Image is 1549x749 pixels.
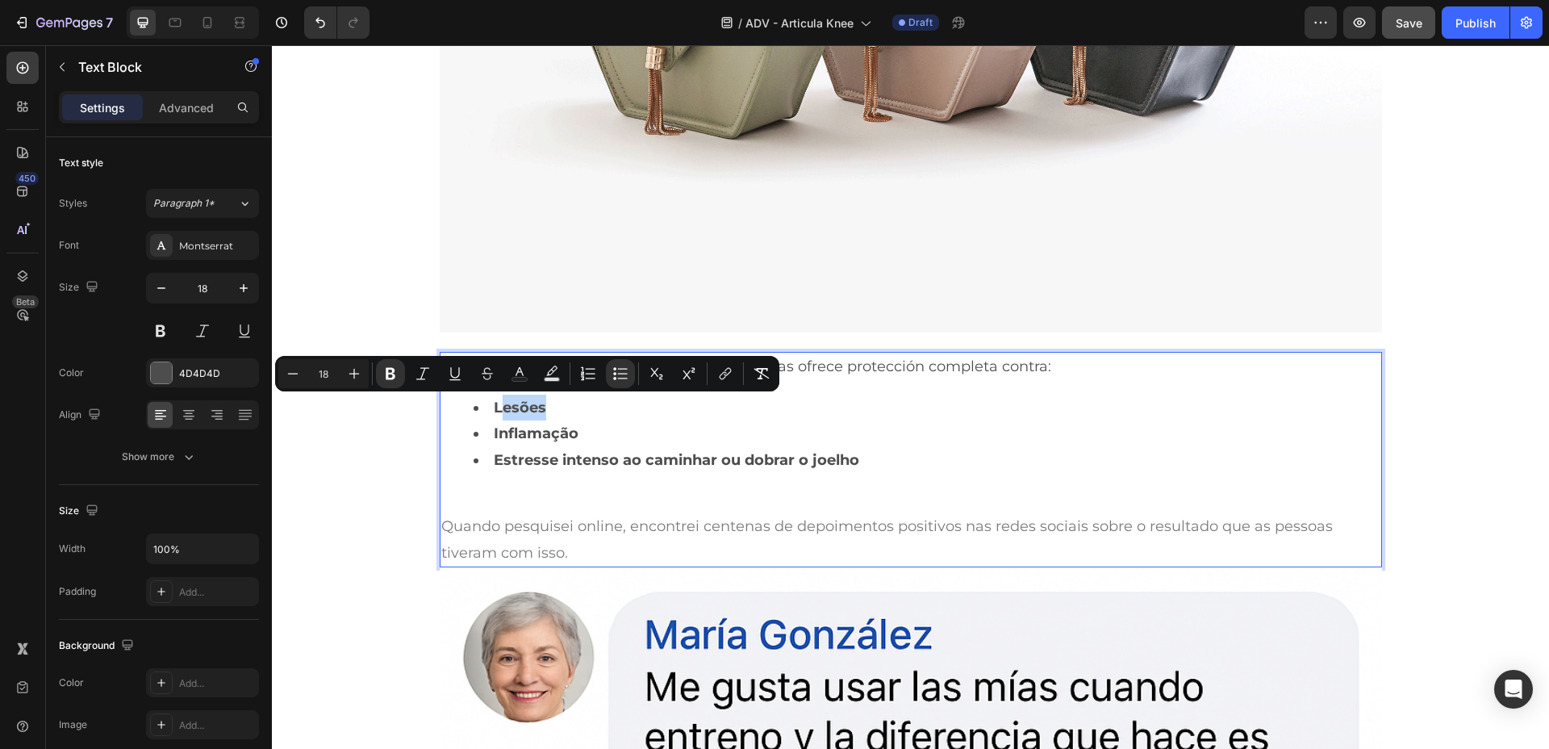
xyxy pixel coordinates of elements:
div: Background [59,635,137,657]
div: Text style [59,156,103,170]
div: Align [59,404,104,426]
p: Settings [80,99,125,116]
button: 7 [6,6,120,39]
div: 450 [15,172,39,185]
span: ADV - Articula Knee [745,15,854,31]
div: Size [59,500,102,522]
span: Paragraph 1* [153,196,215,211]
div: Editor contextual toolbar [275,356,779,391]
div: Width [59,542,86,556]
div: Add... [179,585,255,600]
div: Undo/Redo [304,6,370,39]
span: Draft [908,15,933,30]
span: / [738,15,742,31]
div: Open Intercom Messenger [1494,670,1533,709]
button: Publish [1442,6,1509,39]
div: Add... [179,676,255,691]
button: Save [1382,6,1435,39]
button: Paragraph 1* [146,189,259,218]
div: Montserrat [179,239,255,253]
div: 4D4D4D [179,366,255,381]
div: Add... [179,718,255,733]
div: Publish [1455,15,1496,31]
p: Advanced [159,99,214,116]
input: Auto [147,534,258,563]
div: Font [59,238,79,253]
div: Color [59,366,84,380]
span: Save [1396,16,1422,30]
iframe: Design area [272,45,1549,749]
div: Color [59,676,84,690]
div: Beta [12,295,39,308]
div: Padding [59,584,96,599]
button: Show more [59,442,259,471]
div: Size [59,277,102,299]
p: Text Block [78,57,215,77]
p: 7 [106,13,113,32]
div: Image [59,718,87,732]
div: Styles [59,196,87,211]
div: Show more [122,449,197,465]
